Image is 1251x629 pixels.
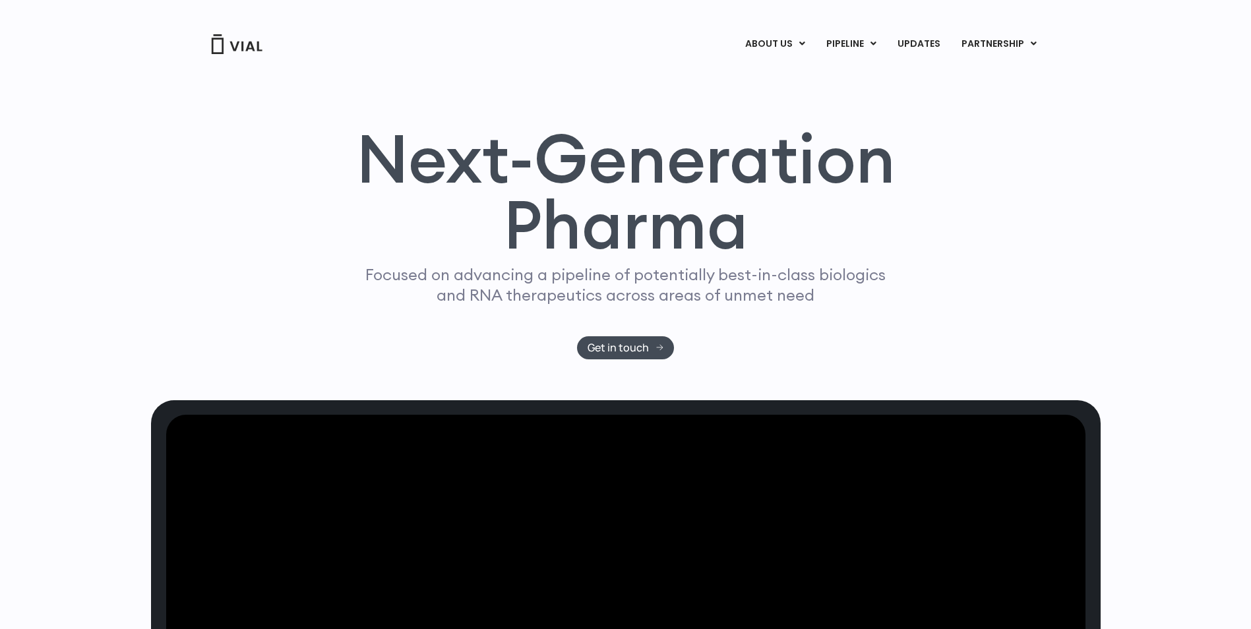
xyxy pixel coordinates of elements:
span: Get in touch [588,343,649,353]
p: Focused on advancing a pipeline of potentially best-in-class biologics and RNA therapeutics acros... [360,264,892,305]
a: Get in touch [577,336,674,359]
a: UPDATES [887,33,950,55]
a: ABOUT USMenu Toggle [735,33,815,55]
a: PARTNERSHIPMenu Toggle [951,33,1047,55]
h1: Next-Generation Pharma [340,125,911,258]
img: Vial Logo [210,34,263,54]
a: PIPELINEMenu Toggle [816,33,886,55]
